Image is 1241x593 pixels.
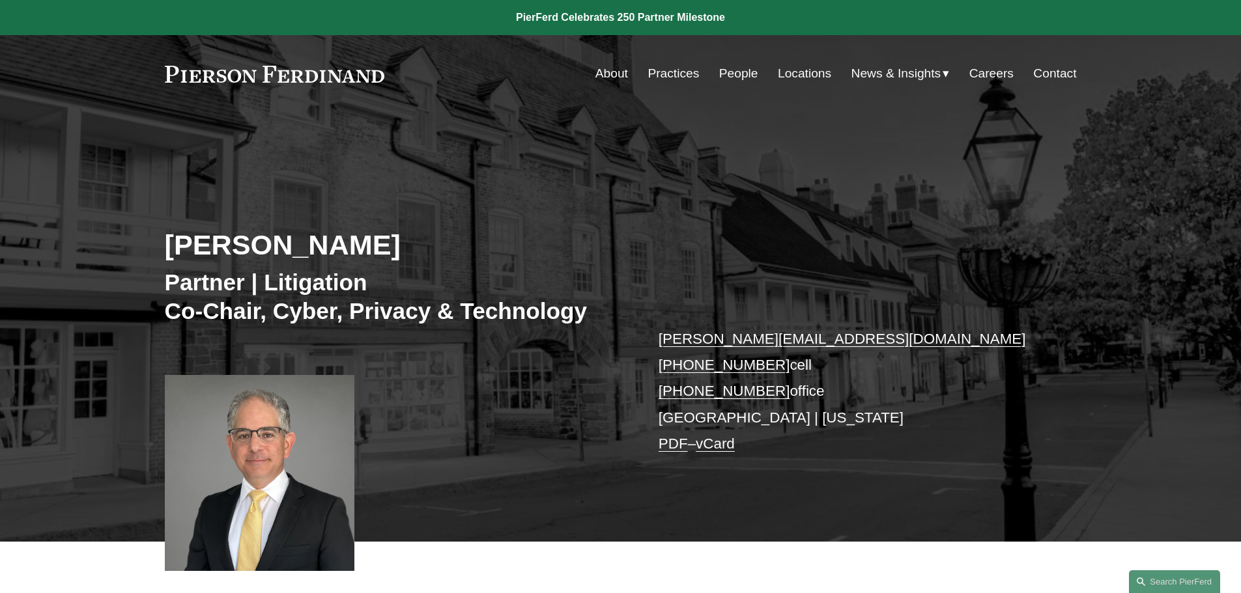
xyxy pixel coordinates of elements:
a: vCard [696,435,735,452]
a: PDF [659,435,688,452]
h2: [PERSON_NAME] [165,228,621,262]
h3: Partner | Litigation Co-Chair, Cyber, Privacy & Technology [165,268,621,325]
a: [PERSON_NAME][EMAIL_ADDRESS][DOMAIN_NAME] [659,331,1026,347]
a: [PHONE_NUMBER] [659,383,790,399]
a: Practices [648,61,699,86]
p: cell office [GEOGRAPHIC_DATA] | [US_STATE] – [659,326,1038,458]
a: Contact [1033,61,1076,86]
a: Search this site [1129,570,1220,593]
a: Locations [778,61,831,86]
span: News & Insights [851,62,941,85]
a: [PHONE_NUMBER] [659,357,790,373]
a: folder dropdown [851,61,950,86]
a: About [595,61,628,86]
a: Careers [969,61,1014,86]
a: People [719,61,758,86]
